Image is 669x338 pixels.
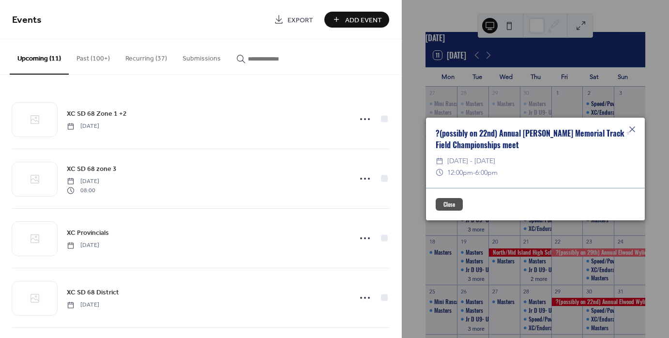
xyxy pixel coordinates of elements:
[67,186,99,195] span: 08:00
[67,227,109,238] a: XC Provincials
[67,164,117,174] span: XC SD 68 zone 3
[67,177,99,186] span: [DATE]
[67,163,117,174] a: XC SD 68 zone 3
[67,288,119,298] span: XC SD 68 District
[473,168,475,177] span: -
[67,301,99,309] span: [DATE]
[426,127,645,151] div: ?(possibly on 22nd) Annual [PERSON_NAME] Memorial Track + Field Championships meet
[475,168,498,177] span: 6:00pm
[67,108,127,119] a: XC SD 68 Zone 1 +2
[67,109,127,119] span: XC SD 68 Zone 1 +2
[324,12,389,28] button: Add Event
[345,15,382,25] span: Add Event
[436,155,443,167] div: ​
[67,228,109,238] span: XC Provincials
[288,15,313,25] span: Export
[436,167,443,179] div: ​
[12,11,42,30] span: Events
[447,168,473,177] span: 12:00pm
[267,12,320,28] a: Export
[447,155,495,167] span: [DATE] - [DATE]
[67,241,99,250] span: [DATE]
[118,39,175,74] button: Recurring (37)
[67,287,119,298] a: XC SD 68 District
[175,39,228,74] button: Submissions
[67,122,99,131] span: [DATE]
[10,39,69,75] button: Upcoming (11)
[436,198,463,211] button: Close
[69,39,118,74] button: Past (100+)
